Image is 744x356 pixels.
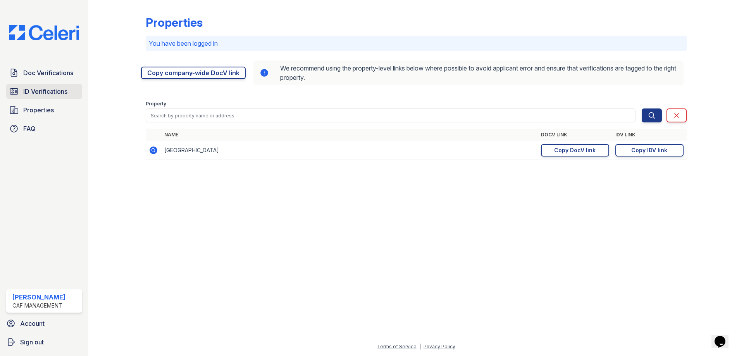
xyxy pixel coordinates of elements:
[253,60,684,85] div: We recommend using the property-level links below where possible to avoid applicant error and ens...
[12,302,65,310] div: CAF Management
[554,146,596,154] div: Copy DocV link
[3,25,85,40] img: CE_Logo_Blue-a8612792a0a2168367f1c8372b55b34899dd931a85d93a1a3d3e32e68fde9ad4.png
[23,87,67,96] span: ID Verifications
[20,337,44,347] span: Sign out
[541,144,609,157] a: Copy DocV link
[146,108,635,122] input: Search by property name or address
[23,68,73,77] span: Doc Verifications
[377,344,417,349] a: Terms of Service
[6,65,82,81] a: Doc Verifications
[23,124,36,133] span: FAQ
[538,129,612,141] th: DocV Link
[631,146,667,154] div: Copy IDV link
[146,101,166,107] label: Property
[20,319,45,328] span: Account
[615,144,684,157] a: Copy IDV link
[711,325,736,348] iframe: chat widget
[161,141,538,160] td: [GEOGRAPHIC_DATA]
[161,129,538,141] th: Name
[3,316,85,331] a: Account
[146,15,203,29] div: Properties
[149,39,684,48] p: You have been logged in
[612,129,687,141] th: IDV Link
[12,292,65,302] div: [PERSON_NAME]
[6,84,82,99] a: ID Verifications
[6,102,82,118] a: Properties
[419,344,421,349] div: |
[424,344,455,349] a: Privacy Policy
[6,121,82,136] a: FAQ
[23,105,54,115] span: Properties
[3,334,85,350] a: Sign out
[141,67,246,79] a: Copy company-wide DocV link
